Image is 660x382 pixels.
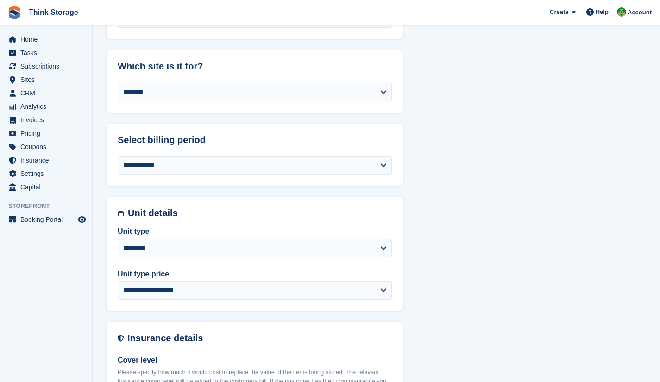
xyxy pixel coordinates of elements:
span: Help [596,7,609,17]
a: Preview store [76,214,88,225]
span: Sites [20,73,76,86]
span: Insurance [20,154,76,167]
img: stora-icon-8386f47178a22dfd0bd8f6a31ec36ba5ce8667c1dd55bd0f319d3a0aa187defe.svg [7,6,21,19]
span: Tasks [20,46,76,59]
a: menu [5,213,88,226]
a: menu [5,100,88,113]
a: menu [5,181,88,194]
a: menu [5,154,88,167]
a: Think Storage [25,5,82,20]
a: menu [5,46,88,59]
a: menu [5,73,88,86]
a: menu [5,140,88,153]
a: menu [5,113,88,126]
h2: Unit details [128,208,392,219]
span: CRM [20,87,76,100]
img: insurance-details-icon-731ffda60807649b61249b889ba3c5e2b5c27d34e2e1fb37a309f0fde93ff34a.svg [118,333,124,344]
span: Invoices [20,113,76,126]
label: Cover level [118,355,392,366]
span: Booking Portal [20,213,76,226]
span: Home [20,33,76,46]
h2: Select billing period [118,135,392,145]
span: Pricing [20,127,76,140]
a: menu [5,127,88,140]
label: Unit type [118,226,392,237]
span: Settings [20,167,76,180]
label: Unit type price [118,269,392,280]
a: menu [5,60,88,73]
span: Create [550,7,568,17]
a: menu [5,87,88,100]
span: Storefront [8,201,92,211]
h2: Which site is it for? [118,61,392,72]
a: menu [5,167,88,180]
span: Subscriptions [20,60,76,73]
h2: Insurance details [127,333,392,344]
span: Capital [20,181,76,194]
span: Account [628,8,652,17]
span: Coupons [20,140,76,153]
img: Sarah Mackie [617,7,626,17]
a: menu [5,33,88,46]
span: Analytics [20,100,76,113]
img: unit-details-icon-595b0c5c156355b767ba7b61e002efae458ec76ed5ec05730b8e856ff9ea34a9.svg [118,208,124,219]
